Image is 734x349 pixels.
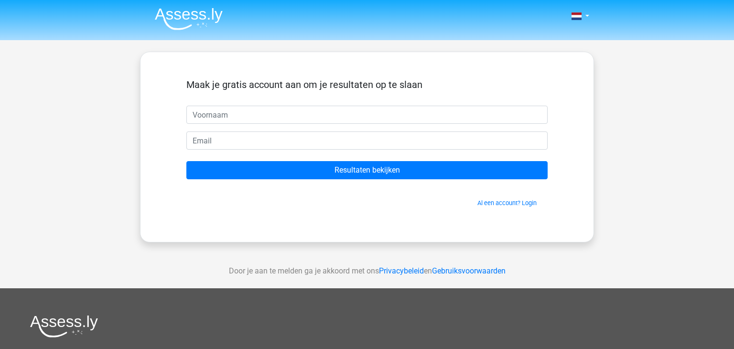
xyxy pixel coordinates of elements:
a: Privacybeleid [379,266,424,275]
img: Assessly [155,8,223,30]
input: Resultaten bekijken [186,161,548,179]
h5: Maak je gratis account aan om je resultaten op te slaan [186,79,548,90]
input: Email [186,131,548,150]
img: Assessly logo [30,315,98,338]
a: Al een account? Login [477,199,537,207]
a: Gebruiksvoorwaarden [432,266,506,275]
input: Voornaam [186,106,548,124]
